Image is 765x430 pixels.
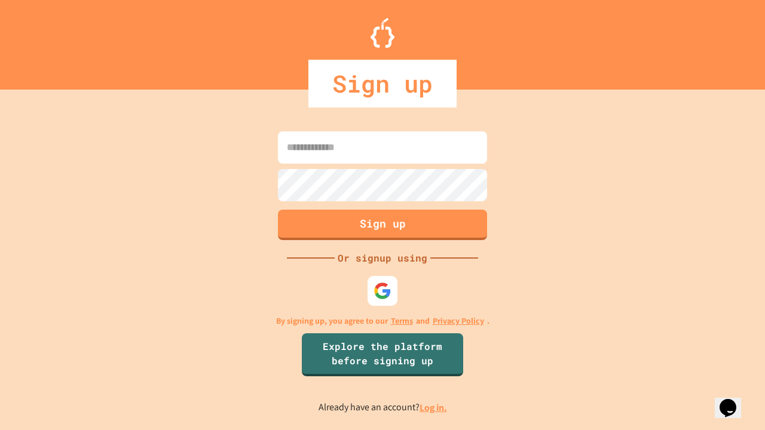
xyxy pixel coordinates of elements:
[371,18,394,48] img: Logo.svg
[335,251,430,265] div: Or signup using
[278,210,487,240] button: Sign up
[391,315,413,327] a: Terms
[374,282,391,300] img: google-icon.svg
[308,60,457,107] div: Sign up
[319,400,447,415] p: Already have an account?
[302,333,463,376] a: Explore the platform before signing up
[715,382,753,418] iframe: chat widget
[420,401,447,414] a: Log in.
[666,330,753,381] iframe: chat widget
[433,315,484,327] a: Privacy Policy
[276,315,489,327] p: By signing up, you agree to our and .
